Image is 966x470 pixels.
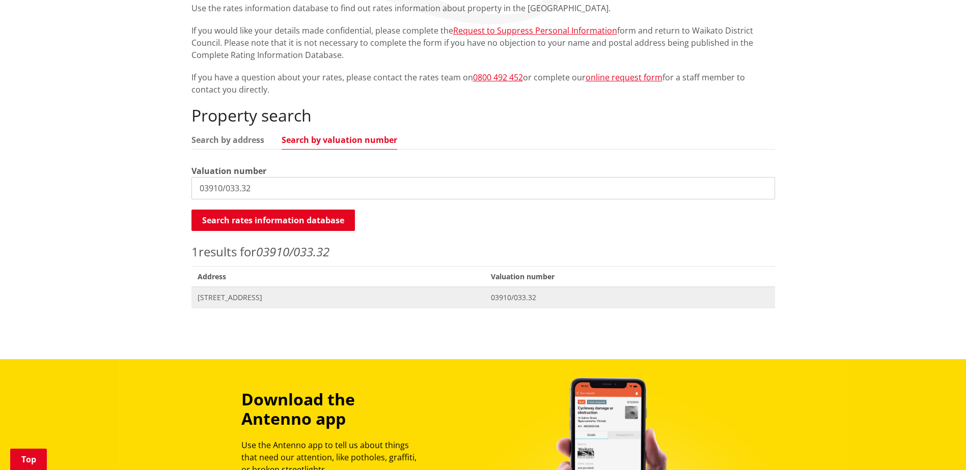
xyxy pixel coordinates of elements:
[282,136,397,144] a: Search by valuation number
[198,292,479,303] span: [STREET_ADDRESS]
[473,72,523,83] a: 0800 492 452
[191,106,775,125] h2: Property search
[191,136,264,144] a: Search by address
[191,165,266,177] label: Valuation number
[191,24,775,61] p: If you would like your details made confidential, please complete the form and return to Waikato ...
[191,71,775,96] p: If you have a question about your rates, please contact the rates team on or complete our for a s...
[191,243,199,260] span: 1
[485,266,775,287] span: Valuation number
[191,243,775,261] p: results for
[919,427,956,464] iframe: Messenger Launcher
[191,2,775,14] p: Use the rates information database to find out rates information about property in the [GEOGRAPHI...
[256,243,329,260] em: 03910/033.32
[191,266,485,287] span: Address
[586,72,663,83] a: online request form
[191,287,775,308] a: [STREET_ADDRESS] 03910/033.32
[453,25,617,36] a: Request to Suppress Personal Information
[191,177,775,199] input: e.g. 03920/020.01A
[10,449,47,470] a: Top
[241,390,426,429] h3: Download the Antenno app
[491,292,768,303] span: 03910/033.32
[191,210,355,231] button: Search rates information database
